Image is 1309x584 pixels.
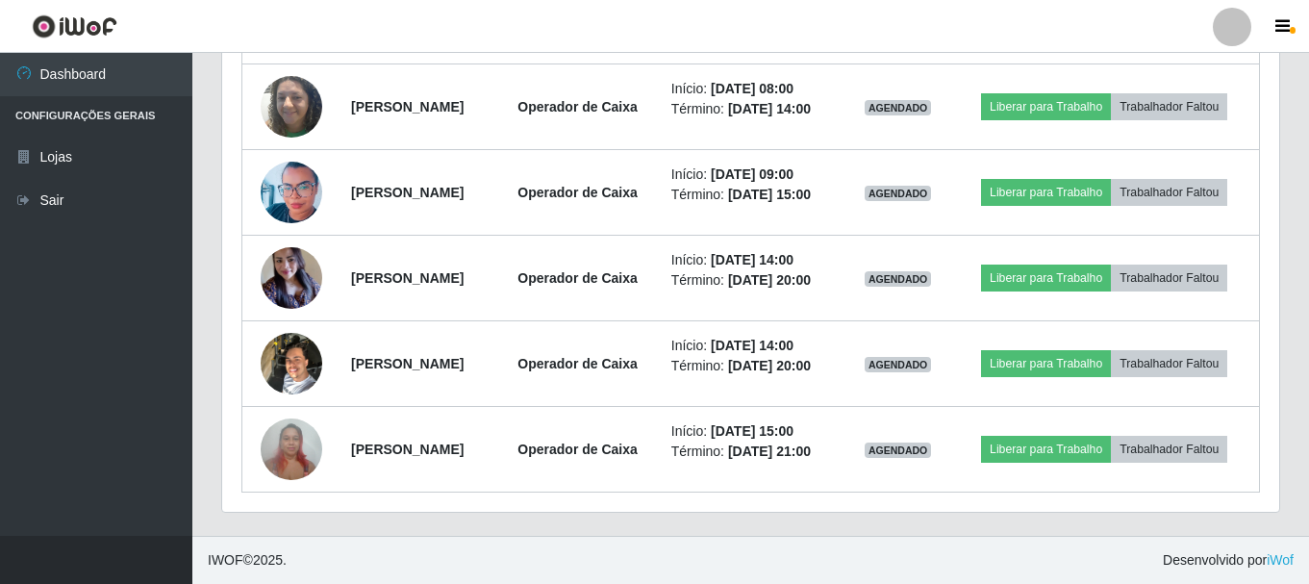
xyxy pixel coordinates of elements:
strong: Operador de Caixa [517,99,638,114]
img: 1722880664865.jpeg [261,408,322,490]
img: 1711331188761.jpeg [261,237,322,318]
li: Início: [671,421,835,442]
li: Início: [671,250,835,270]
li: Início: [671,165,835,185]
span: © 2025 . [208,550,287,571]
button: Liberar para Trabalho [981,179,1111,206]
button: Trabalhador Faltou [1111,350,1227,377]
img: 1650895174401.jpeg [261,154,322,232]
strong: Operador de Caixa [517,185,638,200]
img: 1736128144098.jpeg [261,65,322,147]
li: Término: [671,356,835,376]
span: Desenvolvido por [1163,550,1294,571]
strong: [PERSON_NAME] [351,99,464,114]
span: AGENDADO [865,100,932,115]
button: Liberar para Trabalho [981,93,1111,120]
time: [DATE] 09:00 [711,166,793,182]
button: Trabalhador Faltou [1111,436,1227,463]
a: iWof [1267,552,1294,568]
strong: Operador de Caixa [517,270,638,286]
time: [DATE] 20:00 [728,358,811,373]
button: Trabalhador Faltou [1111,93,1227,120]
time: [DATE] 21:00 [728,444,811,459]
time: [DATE] 15:00 [711,423,793,439]
span: AGENDADO [865,357,932,372]
time: [DATE] 08:00 [711,81,793,96]
span: AGENDADO [865,443,932,458]
li: Término: [671,270,835,291]
button: Liberar para Trabalho [981,350,1111,377]
strong: [PERSON_NAME] [351,185,464,200]
strong: Operador de Caixa [517,442,638,457]
strong: [PERSON_NAME] [351,442,464,457]
li: Término: [671,99,835,119]
li: Início: [671,79,835,99]
time: [DATE] 14:00 [728,101,811,116]
button: Liberar para Trabalho [981,265,1111,292]
time: [DATE] 15:00 [728,187,811,202]
button: Liberar para Trabalho [981,436,1111,463]
img: CoreUI Logo [32,14,117,38]
img: 1725217718320.jpeg [261,322,322,404]
button: Trabalhador Faltou [1111,265,1227,292]
strong: [PERSON_NAME] [351,356,464,371]
span: IWOF [208,552,243,568]
strong: [PERSON_NAME] [351,270,464,286]
li: Início: [671,336,835,356]
li: Término: [671,185,835,205]
strong: Operador de Caixa [517,356,638,371]
span: AGENDADO [865,186,932,201]
time: [DATE] 14:00 [711,338,793,353]
time: [DATE] 14:00 [711,252,793,267]
time: [DATE] 20:00 [728,272,811,288]
button: Trabalhador Faltou [1111,179,1227,206]
span: AGENDADO [865,271,932,287]
li: Término: [671,442,835,462]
